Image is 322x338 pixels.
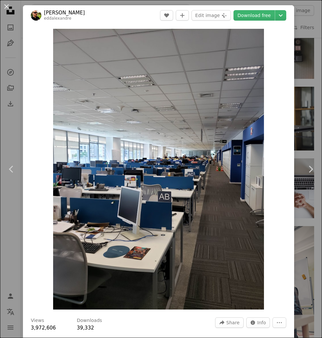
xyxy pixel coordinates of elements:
button: Add to Collection [176,10,189,21]
h3: Views [31,317,44,324]
span: 39,332 [77,325,94,331]
span: Info [257,318,266,328]
a: eddalexandre [44,16,71,21]
button: Stats about this image [246,317,270,328]
button: Like [160,10,173,21]
button: Share this image [215,317,243,328]
a: Next [299,138,322,201]
h3: Downloads [77,317,102,324]
img: white and blue office rolling chairs [53,29,264,310]
a: [PERSON_NAME] [44,9,85,16]
button: Edit image [191,10,231,21]
span: 3,972,606 [31,325,56,331]
button: Choose download size [275,10,286,21]
a: Download free [233,10,275,21]
span: Share [226,318,239,328]
button: More Actions [272,317,286,328]
button: Zoom in on this image [53,29,264,310]
img: Go to Eduardo Alexandre's profile [31,10,41,21]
